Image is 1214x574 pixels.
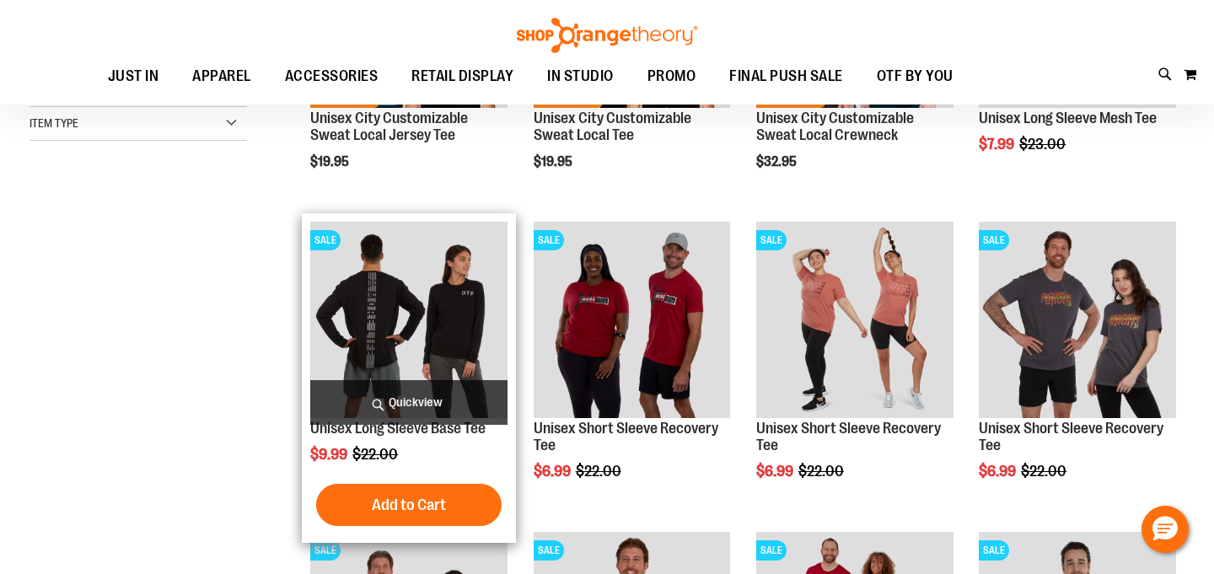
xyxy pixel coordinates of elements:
span: SALE [979,540,1009,561]
span: $9.99 [310,446,350,463]
span: $6.99 [756,463,796,480]
span: FINAL PUSH SALE [729,57,843,95]
a: RETAIL DISPLAY [395,57,530,96]
span: PROMO [647,57,696,95]
span: $7.99 [979,136,1017,153]
a: Unisex City Customizable Sweat Local Jersey Tee [310,110,468,143]
img: Product image for Unisex SS Recovery Tee [534,222,731,419]
span: $22.00 [1021,463,1069,480]
a: Unisex Long Sleeve Mesh Tee [979,110,1157,126]
span: $6.99 [534,463,573,480]
span: SALE [310,230,341,250]
a: Product image for Unisex SS Recovery TeeSALE [534,222,731,421]
a: Product image for Unisex Short Sleeve Recovery TeeSALE [756,222,953,421]
a: IN STUDIO [530,57,631,96]
span: $32.95 [756,154,799,169]
a: Unisex Short Sleeve Recovery Tee [534,420,718,453]
span: $22.00 [352,446,400,463]
span: $19.95 [534,154,575,169]
a: Quickview [310,380,508,425]
a: APPAREL [175,57,268,95]
div: product [970,213,1184,523]
span: RETAIL DISPLAY [411,57,513,95]
span: SALE [979,230,1009,250]
a: Product image for Unisex Long Sleeve Base TeeSALE [310,222,508,421]
a: OTF BY YOU [860,57,970,96]
span: ACCESSORIES [285,57,379,95]
span: Item Type [30,116,78,130]
div: product [302,213,516,544]
span: JUST IN [108,57,159,95]
div: product [748,213,962,523]
span: $6.99 [979,463,1018,480]
span: SALE [534,230,564,250]
div: product [525,213,739,523]
span: $22.00 [798,463,846,480]
img: Product image for Unisex Short Sleeve Recovery Tee [756,222,953,419]
span: OTF BY YOU [877,57,953,95]
button: Add to Cart [316,484,502,526]
span: $19.95 [310,154,352,169]
span: SALE [310,540,341,561]
span: Add to Cart [372,496,446,514]
a: FINAL PUSH SALE [712,57,860,96]
img: Product image for Unisex Short Sleeve Recovery Tee [979,222,1176,419]
span: $22.00 [576,463,624,480]
a: Product image for Unisex Short Sleeve Recovery TeeSALE [979,222,1176,421]
span: IN STUDIO [547,57,614,95]
img: Shop Orangetheory [514,18,700,53]
span: APPAREL [192,57,251,95]
span: SALE [756,230,787,250]
span: SALE [534,540,564,561]
img: Product image for Unisex Long Sleeve Base Tee [310,222,508,419]
a: Unisex City Customizable Sweat Local Crewneck [756,110,914,143]
a: JUST IN [91,57,176,96]
button: Hello, have a question? Let’s chat. [1141,506,1189,553]
a: PROMO [631,57,713,96]
span: SALE [756,540,787,561]
a: Unisex Long Sleeve Base Tee [310,420,486,437]
span: $23.00 [1019,136,1068,153]
a: Unisex Short Sleeve Recovery Tee [979,420,1163,453]
a: Unisex Short Sleeve Recovery Tee [756,420,941,453]
a: Unisex City Customizable Sweat Local Tee [534,110,691,143]
a: ACCESSORIES [268,57,395,96]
